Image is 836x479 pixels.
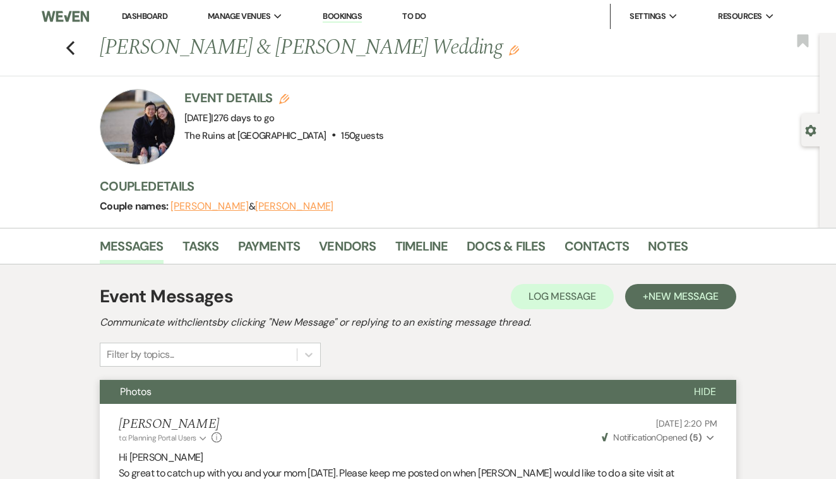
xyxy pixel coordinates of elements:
[323,11,362,23] a: Bookings
[528,290,596,303] span: Log Message
[119,433,196,443] span: to: Planning Portal Users
[656,418,717,429] span: [DATE] 2:20 PM
[42,3,89,30] img: Weven Logo
[119,432,208,444] button: to: Planning Portal Users
[648,236,688,264] a: Notes
[395,236,448,264] a: Timeline
[184,89,383,107] h3: Event Details
[694,385,716,398] span: Hide
[100,199,170,213] span: Couple names:
[341,129,383,142] span: 150 guests
[182,236,219,264] a: Tasks
[100,380,674,404] button: Photos
[690,432,702,443] strong: ( 5 )
[630,10,666,23] span: Settings
[100,33,666,63] h1: [PERSON_NAME] & [PERSON_NAME] Wedding
[122,11,167,21] a: Dashboard
[100,283,233,310] h1: Event Messages
[805,124,816,136] button: Open lead details
[648,290,719,303] span: New Message
[255,201,333,211] button: [PERSON_NAME]
[213,112,275,124] span: 276 days to go
[718,10,761,23] span: Resources
[208,10,270,23] span: Manage Venues
[674,380,736,404] button: Hide
[600,431,717,444] button: NotificationOpened (5)
[119,417,222,432] h5: [PERSON_NAME]
[602,432,702,443] span: Opened
[184,112,275,124] span: [DATE]
[613,432,655,443] span: Notification
[402,11,426,21] a: To Do
[107,347,174,362] div: Filter by topics...
[120,385,152,398] span: Photos
[319,236,376,264] a: Vendors
[100,236,164,264] a: Messages
[100,315,736,330] h2: Communicate with clients by clicking "New Message" or replying to an existing message thread.
[170,201,249,211] button: [PERSON_NAME]
[467,236,545,264] a: Docs & Files
[564,236,630,264] a: Contacts
[238,236,301,264] a: Payments
[511,284,614,309] button: Log Message
[509,44,519,56] button: Edit
[119,449,717,466] p: Hi [PERSON_NAME]
[184,129,326,142] span: The Ruins at [GEOGRAPHIC_DATA]
[211,112,274,124] span: |
[625,284,736,309] button: +New Message
[100,177,807,195] h3: Couple Details
[170,200,333,213] span: &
